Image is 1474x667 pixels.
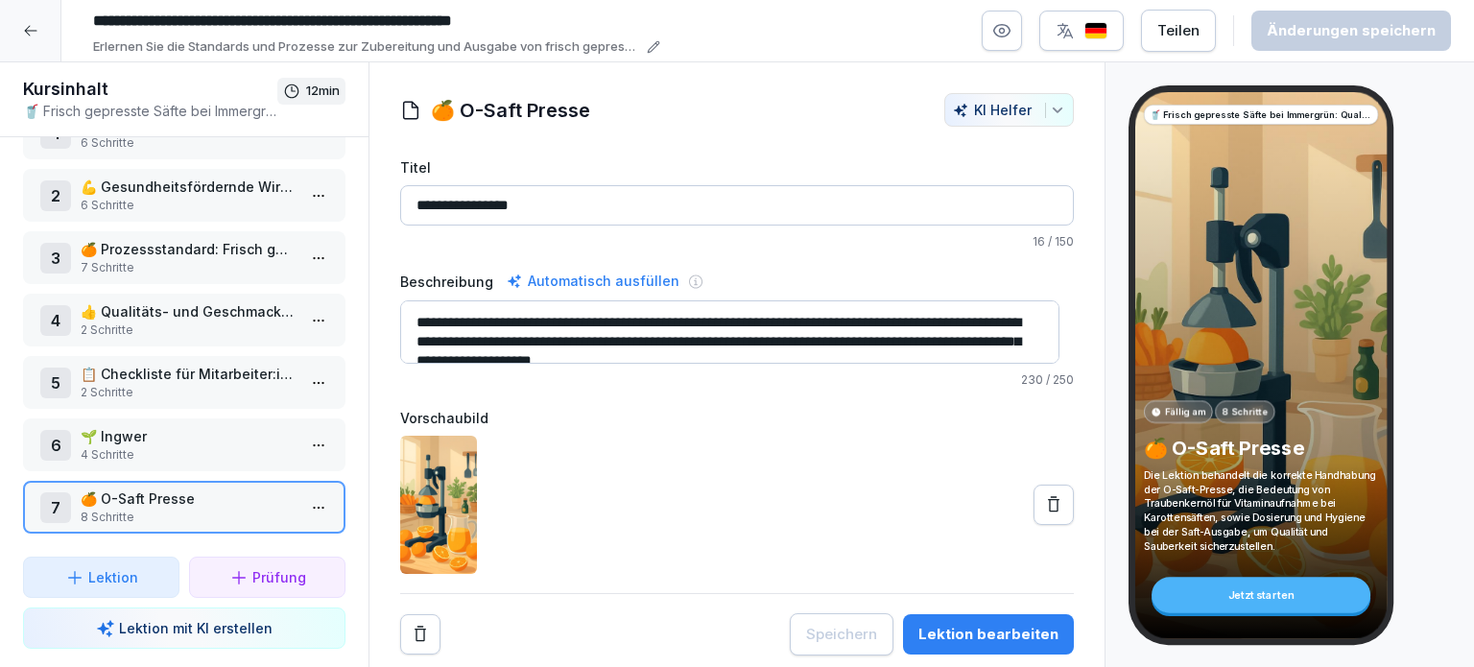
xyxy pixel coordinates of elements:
[400,157,1074,178] label: Titel
[400,371,1074,389] p: / 250
[252,567,306,587] p: Prüfung
[1021,372,1043,387] span: 230
[1033,234,1045,249] span: 16
[81,177,296,197] p: 💪 Gesundheitsfördernde Wirkung
[23,294,345,346] div: 4👍 Qualitäts- und Geschmacksgarantie2 Schritte
[1267,20,1436,41] div: Änderungen speichern
[23,101,277,121] p: 🥤 Frisch gepresste Säfte bei Immergrün: Qualität und Prozesse
[40,305,71,336] div: 4
[1157,20,1200,41] div: Teilen
[790,613,893,655] button: Speichern
[918,624,1058,645] div: Lektion bearbeiten
[1223,405,1268,418] p: 8 Schritte
[93,37,641,57] p: Erlernen Sie die Standards und Prozesse zur Zubereitung und Ausgabe von frisch gepressten Säften ...
[23,481,345,534] div: 7🍊 O-Saft Presse8 Schritte
[400,614,440,655] button: Remove
[23,78,277,101] h1: Kursinhalt
[431,96,590,125] h1: 🍊 O-Saft Presse
[400,408,1074,428] label: Vorschaubild
[1150,107,1372,121] p: 🥤 Frisch gepresste Säfte bei Immergrün: Qualität und Prozesse
[1251,11,1451,51] button: Änderungen speichern
[40,368,71,398] div: 5
[1141,10,1216,52] button: Teilen
[23,557,179,598] button: Lektion
[40,430,71,461] div: 6
[306,82,340,101] p: 12 min
[1144,468,1378,553] p: Die Lektion behandelt die korrekte Handhabung der O-Saft-Presse, die Bedeutung von Traubenkernöl ...
[400,272,493,292] label: Beschreibung
[88,567,138,587] p: Lektion
[81,384,296,401] p: 2 Schritte
[40,180,71,211] div: 2
[1152,577,1370,612] div: Jetzt starten
[953,102,1065,118] div: KI Helfer
[81,364,296,384] p: 📋 Checkliste für Mitarbeiter:innen
[81,509,296,526] p: 8 Schritte
[23,607,345,649] button: Lektion mit KI erstellen
[81,488,296,509] p: 🍊 O-Saft Presse
[23,418,345,471] div: 6🌱 Ingwer4 Schritte
[400,233,1074,250] p: / 150
[1165,405,1205,418] p: Fällig am
[903,614,1074,655] button: Lektion bearbeiten
[944,93,1074,127] button: KI Helfer
[81,197,296,214] p: 6 Schritte
[1084,22,1107,40] img: de.svg
[503,270,683,293] div: Automatisch ausfüllen
[119,618,273,638] p: Lektion mit KI erstellen
[400,436,477,574] img: s7rkggh4f67kwsy4ixqmtgsp.png
[1144,436,1378,460] p: 🍊 O-Saft Presse
[81,301,296,322] p: 👍 Qualitäts- und Geschmacksgarantie
[81,322,296,339] p: 2 Schritte
[23,169,345,222] div: 2💪 Gesundheitsfördernde Wirkung6 Schritte
[189,557,345,598] button: Prüfung
[23,356,345,409] div: 5📋 Checkliste für Mitarbeiter:innen2 Schritte
[81,426,296,446] p: 🌱 Ingwer
[81,239,296,259] p: 🍊 Prozessstandard: Frisch gepresste Säfte
[81,446,296,464] p: 4 Schritte
[81,259,296,276] p: 7 Schritte
[806,624,877,645] div: Speichern
[40,492,71,523] div: 7
[81,134,296,152] p: 6 Schritte
[40,243,71,274] div: 3
[23,231,345,284] div: 3🍊 Prozessstandard: Frisch gepresste Säfte7 Schritte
